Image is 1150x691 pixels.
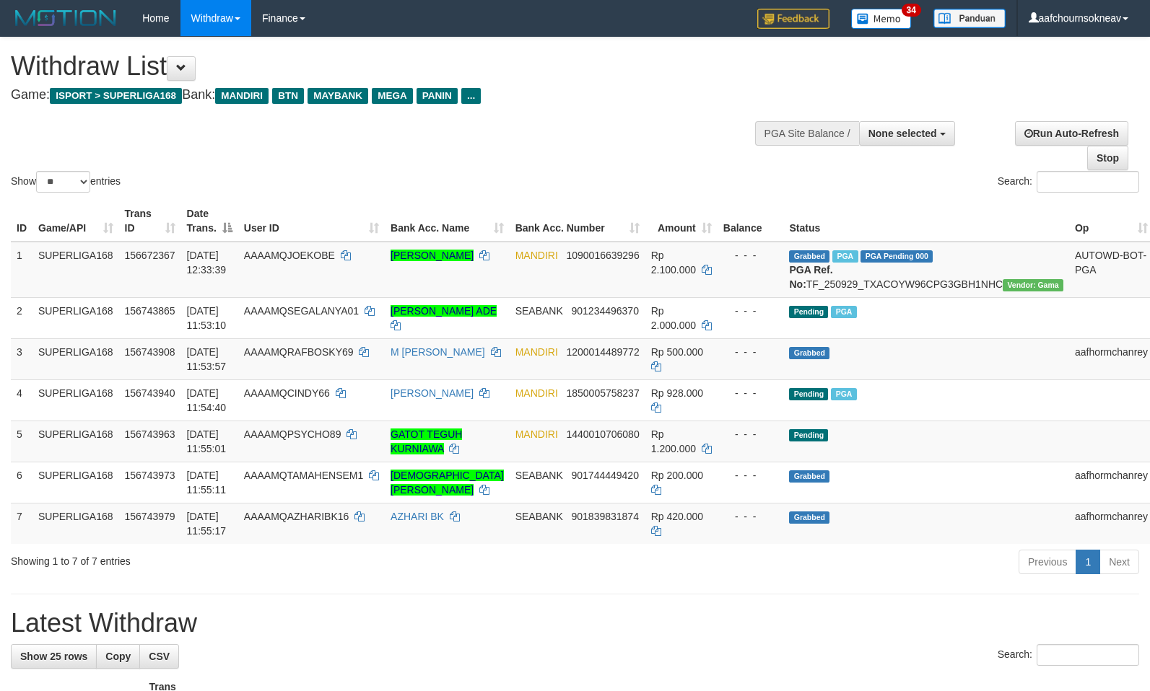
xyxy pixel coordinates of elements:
[651,511,703,522] span: Rp 420.000
[566,387,639,399] span: Copy 1850005758237 to clipboard
[11,548,469,568] div: Showing 1 to 7 of 7 entries
[515,250,558,261] span: MANDIRI
[11,201,32,242] th: ID
[32,379,119,421] td: SUPERLIGA168
[789,347,829,359] span: Grabbed
[1076,550,1100,574] a: 1
[902,4,921,17] span: 34
[755,121,859,146] div: PGA Site Balance /
[244,511,349,522] span: AAAAMQAZHARIBK16
[417,88,458,104] span: PANIN
[571,470,638,481] span: Copy 901744449420 to clipboard
[1087,146,1128,170] a: Stop
[11,462,32,503] td: 6
[20,651,87,662] span: Show 25 rows
[125,428,175,440] span: 156743963
[187,250,227,276] span: [DATE] 12:33:39
[510,201,645,242] th: Bank Acc. Number: activate to sort column ascending
[187,511,227,537] span: [DATE] 11:55:17
[32,201,119,242] th: Game/API: activate to sort column ascending
[11,421,32,462] td: 5
[851,9,912,29] img: Button%20Memo.svg
[515,346,558,358] span: MANDIRI
[32,242,119,298] td: SUPERLIGA168
[215,88,269,104] span: MANDIRI
[244,428,341,440] span: AAAAMQPSYCHO89
[723,468,778,483] div: - - -
[125,346,175,358] span: 156743908
[859,121,955,146] button: None selected
[566,346,639,358] span: Copy 1200014489772 to clipboard
[11,242,32,298] td: 1
[757,9,829,29] img: Feedback.jpg
[11,379,32,421] td: 4
[187,387,227,413] span: [DATE] 11:54:40
[11,88,752,102] h4: Game: Bank:
[1037,644,1139,666] input: Search:
[32,338,119,379] td: SUPERLIGA168
[998,171,1139,193] label: Search:
[933,9,1006,28] img: panduan.png
[651,470,703,481] span: Rp 200.000
[125,250,175,261] span: 156672367
[105,651,131,662] span: Copy
[789,250,829,263] span: Grabbed
[187,346,227,372] span: [DATE] 11:53:57
[11,609,1139,638] h1: Latest Withdraw
[831,306,856,318] span: Marked by aafsengchandara
[96,644,140,669] a: Copy
[391,346,485,358] a: M [PERSON_NAME]
[238,201,385,242] th: User ID: activate to sort column ascending
[244,305,359,317] span: AAAAMQSEGALANYA01
[571,305,638,317] span: Copy 901234496370 to clipboard
[391,470,504,496] a: [DEMOGRAPHIC_DATA][PERSON_NAME]
[125,305,175,317] span: 156743865
[861,250,933,263] span: PGA Pending
[272,88,304,104] span: BTN
[783,242,1068,298] td: TF_250929_TXACOYW96CPG3GBH1NHC
[1037,171,1139,193] input: Search:
[789,470,829,483] span: Grabbed
[244,346,354,358] span: AAAAMQRAFBOSKY69
[1003,279,1063,291] span: Vendor URL: https://trx31.1velocity.biz
[32,297,119,338] td: SUPERLIGA168
[723,345,778,359] div: - - -
[515,511,563,522] span: SEABANK
[651,346,703,358] span: Rp 500.000
[391,387,474,399] a: [PERSON_NAME]
[391,511,444,522] a: AZHARI BK
[832,250,858,263] span: Marked by aafsengchandara
[461,88,481,104] span: ...
[566,428,639,440] span: Copy 1440010706080 to clipboard
[11,644,97,669] a: Show 25 rows
[187,470,227,496] span: [DATE] 11:55:11
[36,171,90,193] select: Showentries
[515,305,563,317] span: SEABANK
[1099,550,1139,574] a: Next
[32,462,119,503] td: SUPERLIGA168
[50,88,182,104] span: ISPORT > SUPERLIGA168
[651,428,696,454] span: Rp 1.200.000
[125,387,175,399] span: 156743940
[244,470,363,481] span: AAAAMQTAMAHENSEM1
[11,503,32,544] td: 7
[244,250,335,261] span: AAAAMQJOEKOBE
[32,503,119,544] td: SUPERLIGA168
[11,171,121,193] label: Show entries
[244,387,330,399] span: AAAAMQCINDY66
[789,511,829,524] span: Grabbed
[372,88,413,104] span: MEGA
[651,250,696,276] span: Rp 2.100.000
[11,338,32,379] td: 3
[789,388,828,400] span: Pending
[651,387,703,399] span: Rp 928.000
[868,128,937,139] span: None selected
[308,88,368,104] span: MAYBANK
[723,427,778,441] div: - - -
[723,509,778,524] div: - - -
[789,429,828,441] span: Pending
[789,306,828,318] span: Pending
[391,428,462,454] a: GATOT TEGUH KURNIAWA
[1019,550,1076,574] a: Previous
[515,470,563,481] span: SEABANK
